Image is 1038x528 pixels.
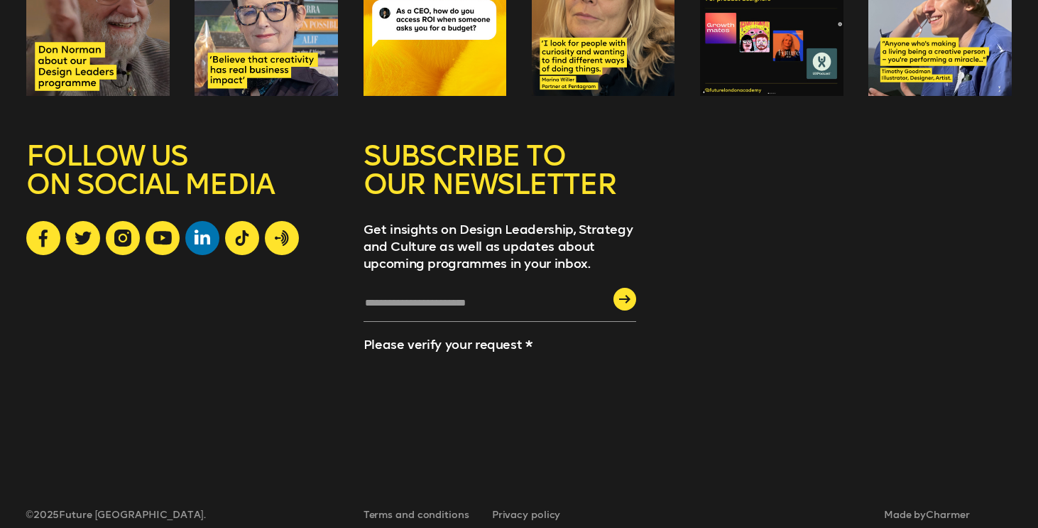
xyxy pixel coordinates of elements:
p: Get insights on Design Leadership, Strategy and Culture as well as updates about upcoming program... [364,221,636,272]
span: Made by [884,509,970,521]
h5: SUBSCRIBE TO OUR NEWSLETTER [364,141,636,221]
h5: FOLLOW US ON SOCIAL MEDIA [26,141,338,221]
a: Terms and conditions [364,509,469,521]
a: Privacy policy [492,509,561,521]
span: © 2025 Future [GEOGRAPHIC_DATA]. [26,509,229,521]
label: Please verify your request * [364,337,532,352]
a: Charmer [926,509,969,521]
iframe: reCAPTCHA [364,360,480,463]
